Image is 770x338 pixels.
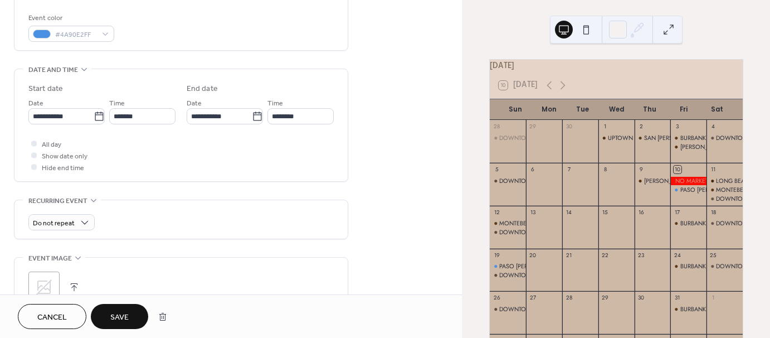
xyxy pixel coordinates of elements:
span: #4A90E2FF [55,29,96,41]
button: Cancel [18,304,86,329]
div: MONTEBELLO [706,186,743,194]
div: [PERSON_NAME] [680,143,726,151]
div: BURBANK [670,219,706,228]
div: 27 [529,294,537,302]
div: DOWNTOWN BURBANK [706,195,743,203]
div: End date [187,83,218,95]
div: 1 [710,294,718,302]
div: Thu [633,99,666,120]
div: 31 [674,294,681,302]
div: BURBANK [680,219,706,228]
span: Date and time [28,64,78,76]
div: SAN PEDRO [635,134,671,142]
div: [DATE] [490,60,743,72]
div: DOWNTOWN [GEOGRAPHIC_DATA] [499,271,596,279]
div: Mon [532,99,566,120]
div: DOWNTOWN BURBANK [490,228,526,236]
div: Event color [28,12,112,24]
div: 18 [710,209,718,216]
div: DOWNEY [670,143,706,151]
div: ; [28,272,60,303]
div: 30 [565,123,573,131]
div: MONTEBELLO [716,186,754,194]
div: NO MARKET [670,177,706,185]
div: DOWNTOWN BURBANK [490,134,526,142]
span: All day [42,139,61,151]
div: Start date [28,83,63,95]
div: 11 [710,166,718,173]
div: 16 [637,209,645,216]
div: PASO [PERSON_NAME] [499,262,562,271]
div: UPTOWN WHITTIER [598,134,635,142]
div: BURBANK [680,262,706,271]
span: Date [28,98,43,109]
button: Save [91,304,148,329]
div: 12 [493,209,501,216]
div: 3 [674,123,681,131]
div: 28 [493,123,501,131]
div: MONTEBELLO [499,219,537,228]
div: SAN [PERSON_NAME] [644,134,703,142]
div: 20 [529,252,537,259]
div: Fri [666,99,700,120]
div: DOWNTOWN BURBANK [490,305,526,313]
div: DOWNTOWN BURBANK [490,271,526,279]
div: BURBANK [680,305,706,313]
div: 19 [493,252,501,259]
div: 30 [637,294,645,302]
span: Date [187,98,202,109]
div: 29 [601,294,609,302]
div: Sat [700,99,734,120]
div: 25 [710,252,718,259]
div: 9 [637,166,645,173]
div: DOWNTOWN BURBANK [490,177,526,185]
div: DOWNTOWN BURBANK [706,262,743,271]
div: MONTEBELLO [490,219,526,228]
div: 21 [565,252,573,259]
div: 10 [674,166,681,173]
div: PASO [PERSON_NAME] [680,186,743,194]
div: DOWNTOWN [GEOGRAPHIC_DATA] [499,305,596,313]
div: BURBANK [670,305,706,313]
div: DOWNTOWN BURBANK [706,219,743,228]
div: DOWNTOWN [GEOGRAPHIC_DATA] [499,177,596,185]
div: 5 [493,166,501,173]
span: Event image [28,253,72,264]
div: BURBANK [670,262,706,271]
div: PASO ROBLES [490,262,526,271]
div: 17 [674,209,681,216]
div: Sun [499,99,532,120]
div: 24 [674,252,681,259]
div: 7 [565,166,573,173]
div: 6 [529,166,537,173]
div: [PERSON_NAME] [644,177,690,185]
div: DOWNTOWN [GEOGRAPHIC_DATA] [499,134,596,142]
div: PASO ROBLES [670,186,706,194]
div: 22 [601,252,609,259]
span: Time [109,98,125,109]
span: Recurring event [28,195,87,207]
div: 1 [601,123,609,131]
div: 14 [565,209,573,216]
div: UPTOWN WHITTIER [608,134,661,142]
div: BURBANK [680,134,706,142]
div: 2 [637,123,645,131]
div: DOWNEY [635,177,671,185]
div: DOWNTOWN BURBANK [706,134,743,142]
div: BURBANK [670,134,706,142]
div: 13 [529,209,537,216]
div: LONG BEACH - THE HANGAR [706,177,743,185]
div: Wed [600,99,633,120]
span: Do not repeat [33,217,75,230]
div: 26 [493,294,501,302]
div: 29 [529,123,537,131]
div: 8 [601,166,609,173]
span: Hide end time [42,162,84,174]
span: Time [267,98,283,109]
div: 15 [601,209,609,216]
div: DOWNTOWN [GEOGRAPHIC_DATA] [499,228,596,236]
span: Show date only [42,151,87,162]
span: Save [110,312,129,323]
div: 23 [637,252,645,259]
